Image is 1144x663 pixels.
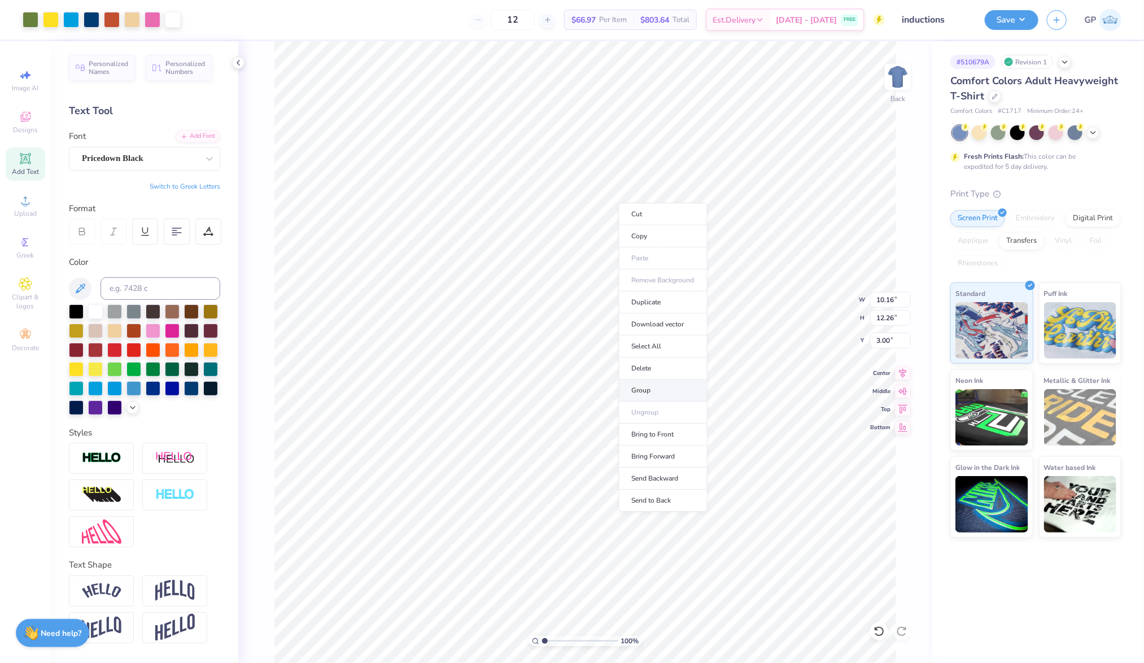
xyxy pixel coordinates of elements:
img: Arch [155,580,195,601]
div: Foil [1082,233,1109,250]
img: 3d Illusion [82,486,121,504]
span: Total [673,14,689,26]
img: Shadow [155,451,195,465]
li: Bring Forward [619,446,708,468]
div: Transfers [999,233,1044,250]
label: Font [69,130,86,143]
div: # 510679A [950,55,995,69]
div: Print Type [950,187,1121,200]
strong: Need help? [41,628,82,639]
li: Bring to Front [619,424,708,446]
span: Puff Ink [1044,287,1068,299]
span: Minimum Order: 24 + [1027,107,1084,116]
input: – – [491,10,535,30]
span: GP [1085,14,1097,27]
div: Text Shape [69,559,220,572]
li: Delete [619,357,708,380]
div: This color can be expedited for 5 day delivery. [964,151,1103,172]
img: Standard [955,302,1028,359]
div: Text Tool [69,103,220,119]
span: Designs [13,125,38,134]
img: Free Distort [82,520,121,544]
div: Back [890,94,905,104]
strong: Fresh Prints Flash: [964,152,1024,161]
li: Send Backward [619,468,708,490]
span: Water based Ink [1044,461,1096,473]
span: Decorate [12,343,39,352]
img: Back [887,66,909,88]
img: Neon Ink [955,389,1028,446]
span: Comfort Colors [950,107,992,116]
span: Glow in the Dark Ink [955,461,1020,473]
img: Rise [155,614,195,642]
div: Embroidery [1008,210,1062,227]
img: Flag [82,617,121,639]
span: Personalized Names [89,60,129,76]
div: Format [69,202,221,215]
img: Water based Ink [1044,476,1117,533]
div: Styles [69,426,220,439]
span: Middle [870,387,890,395]
img: Metallic & Glitter Ink [1044,389,1117,446]
span: $803.64 [640,14,669,26]
li: Download vector [619,313,708,335]
img: Stroke [82,452,121,465]
span: Top [870,405,890,413]
div: Vinyl [1047,233,1079,250]
span: $66.97 [571,14,596,26]
span: # C1717 [998,107,1021,116]
img: Negative Space [155,488,195,501]
span: Standard [955,287,985,299]
div: Digital Print [1066,210,1120,227]
span: FREE [844,16,855,24]
span: Add Text [12,167,39,176]
input: e.g. 7428 c [101,277,220,300]
li: Copy [619,225,708,247]
span: Neon Ink [955,374,983,386]
img: Glow in the Dark Ink [955,476,1028,533]
img: Puff Ink [1044,302,1117,359]
div: Color [69,256,220,269]
span: Personalized Numbers [165,60,206,76]
div: Screen Print [950,210,1005,227]
span: Est. Delivery [713,14,756,26]
span: Metallic & Glitter Ink [1044,374,1111,386]
span: Greek [17,251,34,260]
li: Cut [619,203,708,225]
span: Clipart & logos [6,293,45,311]
img: Gene Padilla [1099,9,1121,31]
span: Bottom [870,424,890,431]
div: Add Font [176,130,220,143]
li: Select All [619,335,708,357]
span: 100 % [621,636,639,646]
li: Group [619,380,708,402]
span: Per Item [599,14,627,26]
span: [DATE] - [DATE] [776,14,837,26]
div: Revision 1 [1001,55,1053,69]
div: Applique [950,233,995,250]
span: Center [870,369,890,377]
a: GP [1085,9,1121,31]
span: Comfort Colors Adult Heavyweight T-Shirt [950,74,1118,103]
button: Switch to Greek Letters [150,182,220,191]
li: Send to Back [619,490,708,512]
img: Arc [82,583,121,599]
span: Image AI [12,84,39,93]
span: Upload [14,209,37,218]
div: Rhinestones [950,255,1005,272]
button: Save [985,10,1038,30]
li: Duplicate [619,291,708,313]
input: Untitled Design [893,8,976,31]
